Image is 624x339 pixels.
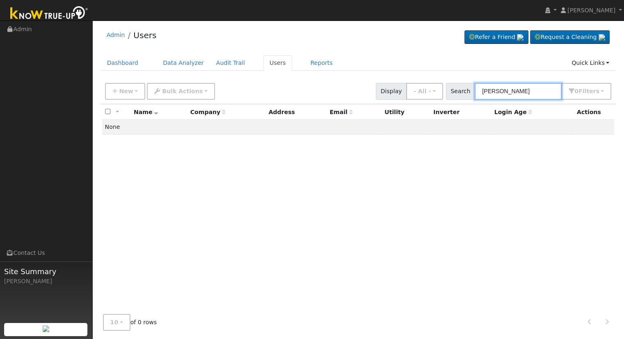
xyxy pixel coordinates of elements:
span: Company name [190,109,226,115]
span: Days since last login [494,109,532,115]
a: Request a Cleaning [530,30,610,44]
button: 0Filters [561,83,611,100]
img: retrieve [599,34,605,41]
div: [PERSON_NAME] [4,277,88,286]
a: Users [263,55,292,71]
span: 10 [110,319,119,325]
span: Name [134,109,158,115]
a: Reports [304,55,339,71]
span: Email [329,109,352,115]
div: Inverter [433,108,488,117]
span: Bulk Actions [162,88,203,94]
button: New [105,83,146,100]
div: Actions [577,108,611,117]
img: retrieve [43,325,49,332]
div: Utility [384,108,427,117]
button: 10 [103,314,130,331]
a: Users [133,30,156,40]
span: New [119,88,133,94]
a: Audit Trail [210,55,251,71]
span: Site Summary [4,266,88,277]
button: - All - [406,83,443,100]
span: s [596,88,599,94]
button: Bulk Actions [147,83,215,100]
img: retrieve [517,34,523,41]
a: Dashboard [101,55,145,71]
span: Search [446,83,475,100]
a: Data Analyzer [157,55,210,71]
span: Filter [578,88,599,94]
span: [PERSON_NAME] [567,7,615,14]
a: Quick Links [565,55,615,71]
div: Address [269,108,324,117]
input: Search [475,83,562,100]
td: None [102,120,615,135]
span: Display [376,83,407,100]
a: Admin [107,32,125,38]
span: of 0 rows [103,314,157,331]
a: Refer a Friend [464,30,528,44]
img: Know True-Up [6,5,92,23]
